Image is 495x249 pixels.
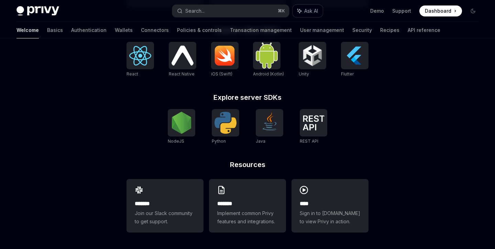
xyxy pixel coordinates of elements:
button: Search...⌘K [172,5,289,17]
img: dark logo [16,6,59,16]
a: Dashboard [419,5,462,16]
span: React [126,71,138,76]
a: Wallets [115,22,133,38]
button: Ask AI [293,5,323,17]
span: NodeJS [168,139,184,144]
a: **** **Join our Slack community to get support. [126,179,203,233]
a: Connectors [141,22,169,38]
a: API reference [408,22,440,38]
h2: Explore server SDKs [126,94,368,101]
a: Security [352,22,372,38]
a: Android (Kotlin)Android (Kotlin) [253,42,284,78]
a: NodeJSNodeJS [168,109,195,145]
img: Java [258,112,280,134]
a: Basics [47,22,63,38]
span: Java [256,139,265,144]
a: REST APIREST API [300,109,327,145]
a: UnityUnity [299,42,326,78]
img: React Native [172,46,194,65]
img: Unity [301,45,323,67]
button: Toggle dark mode [467,5,478,16]
a: React NativeReact Native [169,42,196,78]
a: JavaJava [256,109,283,145]
img: Python [214,112,236,134]
img: REST API [302,115,324,130]
a: Demo [370,8,384,14]
span: Flutter [341,71,354,76]
a: Recipes [380,22,399,38]
a: **** **Implement common Privy features and integrations. [209,179,286,233]
a: iOS (Swift)iOS (Swift) [211,42,239,78]
a: Transaction management [230,22,292,38]
span: Join our Slack community to get support. [135,209,195,226]
span: Android (Kotlin) [253,71,284,76]
img: Android (Kotlin) [256,43,278,68]
span: Sign in to [DOMAIN_NAME] to view Privy in action. [300,209,360,226]
a: Support [392,8,411,14]
span: Ask AI [304,8,318,14]
img: React [129,46,151,66]
span: React Native [169,71,195,76]
img: Flutter [344,45,366,67]
span: REST API [300,139,318,144]
a: FlutterFlutter [341,42,368,78]
span: Unity [299,71,309,76]
span: iOS (Swift) [211,71,232,76]
span: Python [212,139,226,144]
a: ****Sign in to [DOMAIN_NAME] to view Privy in action. [291,179,368,233]
a: User management [300,22,344,38]
a: Welcome [16,22,39,38]
a: PythonPython [212,109,239,145]
span: ⌘ K [278,8,285,14]
img: NodeJS [170,112,192,134]
span: Implement common Privy features and integrations. [217,209,278,226]
a: Policies & controls [177,22,222,38]
img: iOS (Swift) [214,45,236,66]
h2: Resources [126,161,368,168]
div: Search... [185,7,205,15]
a: Authentication [71,22,107,38]
a: ReactReact [126,42,154,78]
span: Dashboard [425,8,451,14]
